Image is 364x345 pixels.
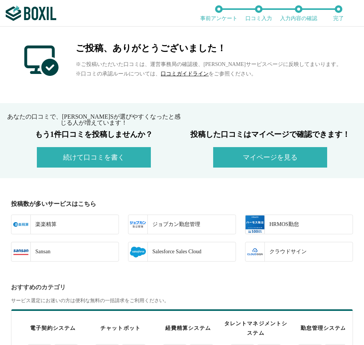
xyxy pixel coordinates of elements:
[11,242,119,262] a: Sansan
[199,5,239,21] li: 事前アンケート
[30,242,51,261] div: Sansan
[128,215,236,234] a: ジョブカン勤怠管理
[6,6,56,21] img: ボクシルSaaS_ロゴ
[318,5,358,21] li: 完了
[147,242,201,261] div: Salesforce Sales Cloud
[279,5,318,21] li: 入力内容の確認
[37,147,151,168] button: 続けて口コミを書く
[11,215,119,234] a: 楽楽精算
[128,242,236,262] a: Salesforce Sales Cloud
[11,201,358,207] div: 投稿数が多いサービスはこちら
[76,44,341,53] h2: ご投稿、ありがとうございました！
[239,5,279,21] li: 口コミ入力
[182,130,358,138] h3: 投稿した口コミはマイページで確認できます！
[30,215,57,234] div: 楽楽精算
[89,320,152,337] div: チャットボット
[147,215,200,234] div: ジョブカン勤怠管理
[11,298,358,303] div: サービス選定にお迷いの方は便利な無料の一括請求をご利用ください。
[21,320,85,337] div: 電子契約システム
[76,69,341,78] p: ※口コミの承認ルールについては、 をご参照ください。
[264,215,299,234] div: HRMOS勤怠
[7,113,180,126] span: あなたの口コミで、[PERSON_NAME]Sが選びやすくなったと感じる人が増えています！
[156,320,220,337] div: 経費精算システム
[11,284,358,290] div: おすすめのカテゴリ
[291,320,355,337] div: 勤怠管理システム
[76,60,341,69] p: ※ご投稿いただいた口コミは、運営事務局の確認後、[PERSON_NAME]サービスページに反映してまいります。
[264,242,307,261] div: クラウドサイン
[6,130,182,138] h3: もう1件口コミを投稿しませんか？
[245,215,353,234] a: HRMOS勤怠
[213,147,327,168] button: マイページを見る
[224,320,288,337] div: タレントマネジメントシステム
[37,155,151,161] a: 続けて口コミを書く
[213,155,327,161] a: マイページを見る
[245,242,353,262] a: クラウドサイン
[161,71,209,77] a: 口コミガイドライン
